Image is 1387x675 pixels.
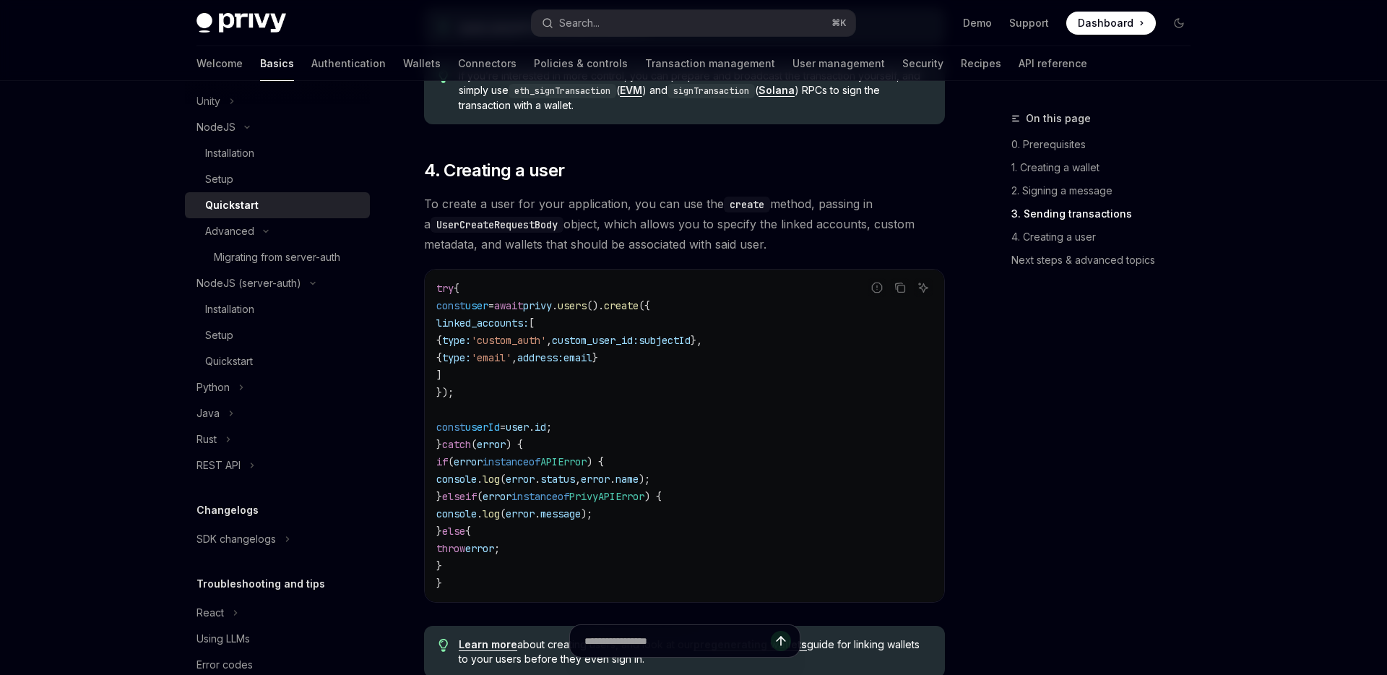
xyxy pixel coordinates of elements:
button: Toggle NodeJS (server-auth) section [185,270,370,296]
a: Setup [185,166,370,192]
div: Migrating from server-auth [214,249,340,266]
a: Setup [185,322,370,348]
span: If you’re interested in more control, you can prepare and broadcast the transaction yourself, and... [459,69,930,113]
span: else [442,525,465,538]
span: . [535,507,540,520]
button: Toggle Rust section [185,426,370,452]
span: await [494,299,523,312]
span: APIError [540,455,587,468]
span: } [592,351,598,364]
code: create [724,197,770,212]
a: Migrating from server-auth [185,244,370,270]
span: catch [442,438,471,451]
span: 'email' [471,351,511,364]
div: REST API [196,457,241,474]
span: ( [448,455,454,468]
code: UserCreateRequestBody [431,217,563,233]
a: Connectors [458,46,517,81]
span: PrivyAPIError [569,490,644,503]
div: Python [196,379,230,396]
span: ({ [639,299,650,312]
span: ); [581,507,592,520]
span: name [615,473,639,486]
span: { [465,525,471,538]
a: Authentication [311,46,386,81]
div: Quickstart [205,197,259,214]
span: . [552,299,558,312]
span: On this page [1026,110,1091,127]
span: users [558,299,587,312]
span: 'custom_auth' [471,334,546,347]
a: Quickstart [185,348,370,374]
span: }, [691,334,702,347]
span: error [506,507,535,520]
span: } [436,559,442,572]
a: Basics [260,46,294,81]
span: = [500,421,506,434]
span: message [540,507,581,520]
span: instanceof [483,455,540,468]
div: Advanced [205,223,254,240]
span: privy [523,299,552,312]
span: user [465,299,488,312]
button: Ask AI [914,278,933,297]
span: } [436,525,442,538]
a: EVM [620,84,642,97]
span: , [511,351,517,364]
button: Toggle Advanced section [185,218,370,244]
span: error [465,542,494,555]
span: if [465,490,477,503]
a: 3. Sending transactions [1011,202,1202,225]
div: Rust [196,431,217,448]
button: Toggle Python section [185,374,370,400]
div: Installation [205,145,254,162]
span: error [477,438,506,451]
span: const [436,421,465,434]
span: error [483,490,511,503]
a: Dashboard [1066,12,1156,35]
span: error [506,473,535,486]
span: [ [529,317,535,330]
button: Toggle Java section [185,400,370,426]
div: Using LLMs [196,630,250,648]
a: Next steps & advanced topics [1011,249,1202,272]
span: email [563,351,592,364]
button: Toggle SDK changelogs section [185,526,370,552]
a: Demo [963,16,992,30]
span: , [546,334,552,347]
a: Installation [185,140,370,166]
span: custom_user_id: [552,334,639,347]
span: const [436,299,465,312]
span: { [454,282,459,295]
span: console [436,473,477,486]
input: Ask a question... [584,625,771,657]
span: try [436,282,454,295]
a: Solana [759,84,795,97]
span: ] [436,369,442,382]
a: Policies & controls [534,46,628,81]
button: Toggle dark mode [1167,12,1191,35]
span: ; [546,421,552,434]
span: instanceof [511,490,569,503]
span: Dashboard [1078,16,1133,30]
span: address: [517,351,563,364]
a: 0. Prerequisites [1011,133,1202,156]
span: ( [500,507,506,520]
div: NodeJS (server-auth) [196,275,301,292]
a: User management [792,46,885,81]
span: , [575,473,581,486]
a: 2. Signing a message [1011,179,1202,202]
span: error [454,455,483,468]
span: type: [442,334,471,347]
span: ( [500,473,506,486]
button: Open search [532,10,855,36]
a: Support [1009,16,1049,30]
a: Using LLMs [185,626,370,652]
button: Copy the contents from the code block [891,278,909,297]
span: create [604,299,639,312]
span: ); [639,473,650,486]
div: NodeJS [196,119,236,136]
span: ( [471,438,477,451]
span: To create a user for your application, you can use the method, passing in a object, which allows ... [424,194,945,254]
a: 4. Creating a user [1011,225,1202,249]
